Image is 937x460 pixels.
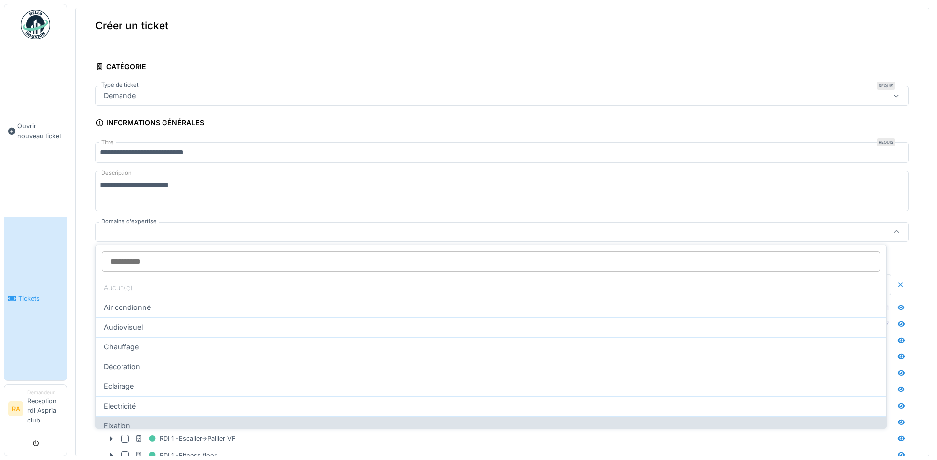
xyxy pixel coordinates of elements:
a: RA DemandeurReception rdi Aspria club [8,389,63,431]
span: Ouvrir nouveau ticket [17,121,63,140]
div: Demandeur [27,389,63,396]
li: Reception rdi Aspria club [27,389,63,429]
label: Titre [99,138,116,147]
div: Créer un ticket [76,2,929,49]
div: Aucun(e) [96,278,886,298]
label: Description [99,167,134,179]
div: RDI 1 -Escalier->Pallier VF [135,432,236,445]
span: Audiovisuel [104,322,143,333]
li: RA [8,401,23,416]
img: Badge_color-CXgf-gQk.svg [21,10,50,39]
div: Requis [877,82,895,90]
span: Electricité [104,401,136,412]
div: Requis [877,138,895,146]
span: Eclairage [104,381,134,392]
span: Décoration [104,361,140,372]
div: 7 [885,319,889,329]
span: Tickets [18,294,63,303]
label: Type de ticket [99,81,141,89]
div: Catégorie [95,59,146,76]
a: Tickets [4,217,67,380]
div: Demande [100,90,140,101]
label: Domaine d'expertise [99,217,159,226]
span: Air condionné [104,302,151,313]
div: Informations générales [95,115,204,132]
a: Ouvrir nouveau ticket [4,45,67,217]
span: Fixation [104,421,130,431]
span: Chauffage [104,342,139,352]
